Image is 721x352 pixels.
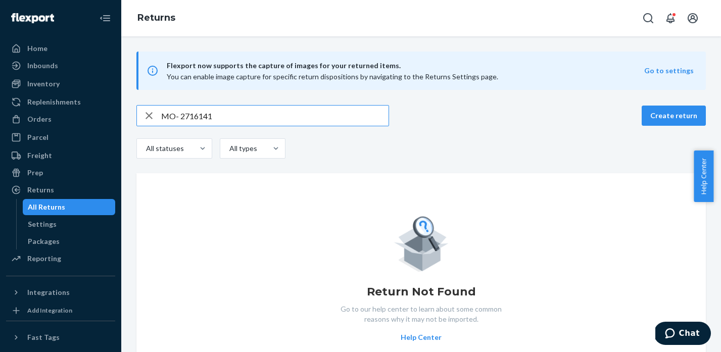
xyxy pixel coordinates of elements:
[333,304,510,324] p: Go to our help center to learn about some common reasons why it may not be imported.
[642,106,706,126] button: Create return
[660,8,681,28] button: Open notifications
[6,165,115,181] a: Prep
[137,12,175,23] a: Returns
[28,202,65,212] div: All Returns
[27,306,72,315] div: Add Integration
[394,214,449,272] img: Empty list
[6,129,115,145] a: Parcel
[6,94,115,110] a: Replenishments
[694,150,713,202] button: Help Center
[27,168,43,178] div: Prep
[27,287,70,297] div: Integrations
[27,254,61,264] div: Reporting
[27,150,52,161] div: Freight
[6,305,115,317] a: Add Integration
[644,66,694,76] button: Go to settings
[6,329,115,345] button: Fast Tags
[23,216,116,232] a: Settings
[6,147,115,164] a: Freight
[167,60,644,72] span: Flexport now supports the capture of images for your returned items.
[27,43,47,54] div: Home
[167,72,498,81] span: You can enable image capture for specific return dispositions by navigating to the Returns Settin...
[146,143,182,154] div: All statuses
[655,322,711,347] iframe: Opens a widget where you can chat to one of our agents
[28,236,60,246] div: Packages
[229,143,256,154] div: All types
[6,58,115,74] a: Inbounds
[683,8,703,28] button: Open account menu
[6,76,115,92] a: Inventory
[27,61,58,71] div: Inbounds
[401,332,442,342] button: Help Center
[11,13,54,23] img: Flexport logo
[27,132,49,142] div: Parcel
[161,106,389,126] input: Search returns by rma, id, tracking number
[27,97,81,107] div: Replenishments
[27,185,54,195] div: Returns
[27,79,60,89] div: Inventory
[638,8,658,28] button: Open Search Box
[129,4,183,33] ol: breadcrumbs
[23,233,116,249] a: Packages
[6,182,115,198] a: Returns
[367,284,476,300] h1: Return Not Found
[28,219,57,229] div: Settings
[6,284,115,300] button: Integrations
[95,8,115,28] button: Close Navigation
[6,40,115,57] a: Home
[27,332,60,342] div: Fast Tags
[6,250,115,267] a: Reporting
[27,114,52,124] div: Orders
[23,199,116,215] a: All Returns
[6,111,115,127] a: Orders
